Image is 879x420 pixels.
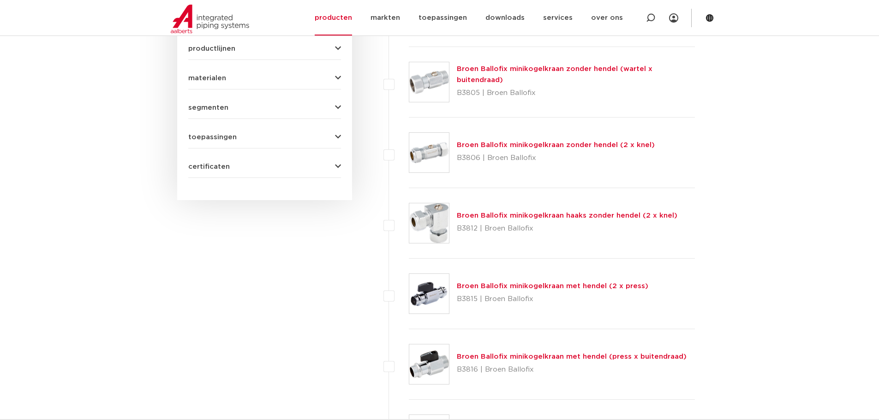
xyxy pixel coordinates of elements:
a: Broen Ballofix minikogelkraan haaks zonder hendel (2 x knel) [457,212,677,219]
p: B3805 | Broen Ballofix [457,86,695,101]
a: Broen Ballofix minikogelkraan met hendel (press x buitendraad) [457,353,687,360]
img: Thumbnail for Broen Ballofix minikogelkraan haaks zonder hendel (2 x knel) [409,203,449,243]
span: materialen [188,75,226,82]
a: Broen Ballofix minikogelkraan zonder hendel (2 x knel) [457,142,655,148]
button: materialen [188,75,341,82]
img: Thumbnail for Broen Ballofix minikogelkraan met hendel (press x buitendraad) [409,344,449,384]
p: B3806 | Broen Ballofix [457,151,655,166]
span: certificaten [188,163,230,170]
a: Broen Ballofix minikogelkraan zonder hendel (wartel x buitendraad) [457,65,652,83]
p: B3812 | Broen Ballofix [457,221,677,236]
button: toepassingen [188,134,341,141]
button: segmenten [188,104,341,111]
button: productlijnen [188,45,341,52]
span: productlijnen [188,45,235,52]
button: certificaten [188,163,341,170]
img: Thumbnail for Broen Ballofix minikogelkraan met hendel (2 x press) [409,274,449,314]
span: segmenten [188,104,228,111]
p: B3815 | Broen Ballofix [457,292,648,307]
img: Thumbnail for Broen Ballofix minikogelkraan zonder hendel (wartel x buitendraad) [409,62,449,102]
img: Thumbnail for Broen Ballofix minikogelkraan zonder hendel (2 x knel) [409,133,449,172]
p: B3816 | Broen Ballofix [457,362,687,377]
span: toepassingen [188,134,237,141]
a: Broen Ballofix minikogelkraan met hendel (2 x press) [457,283,648,290]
